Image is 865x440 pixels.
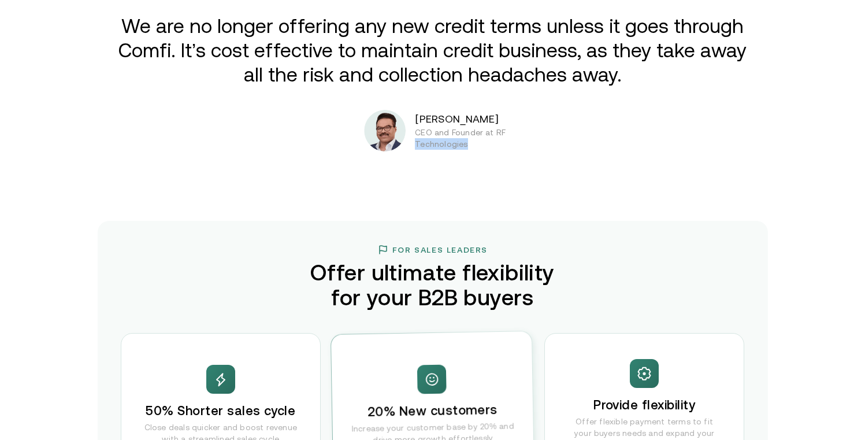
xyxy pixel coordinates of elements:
[213,371,229,388] img: spark
[114,14,751,87] p: We are no longer offering any new credit terms unless it goes through Comfi. It’s cost effective ...
[377,244,389,256] img: flag
[364,110,406,151] img: Photoroom
[415,112,561,127] p: [PERSON_NAME]
[636,365,652,382] img: spark
[392,245,488,254] h3: For Sales Leaders
[424,371,440,387] img: spark
[146,403,295,419] h3: 50% Shorter sales cycle
[415,127,532,150] p: CEO and Founder at RF Technologies
[367,402,498,421] h3: 20% New customers
[593,397,695,413] h3: Provide flexibility
[297,260,569,310] h2: Offer ultimate flexibility for your B2B buyers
